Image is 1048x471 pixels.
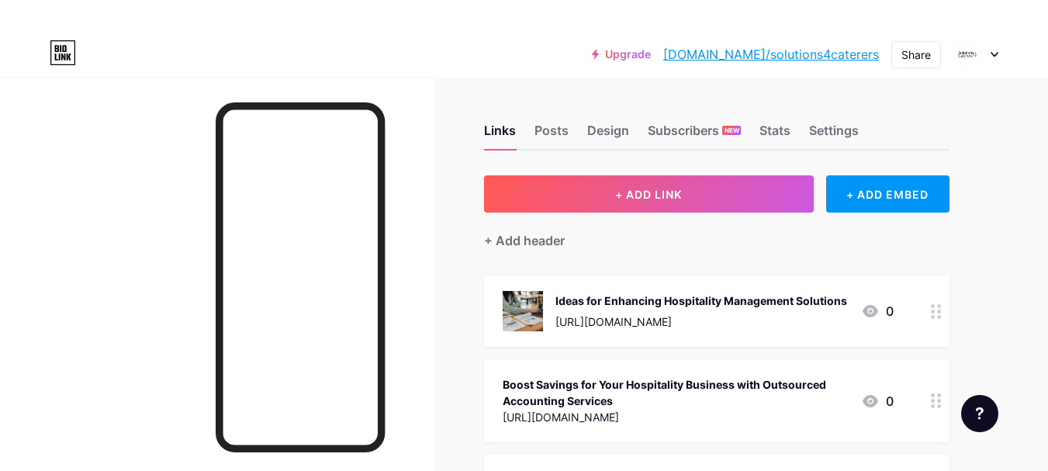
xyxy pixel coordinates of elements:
[534,121,569,149] div: Posts
[484,175,814,213] button: + ADD LINK
[663,45,879,64] a: [DOMAIN_NAME]/solutions4caterers
[861,392,894,410] div: 0
[555,293,847,309] div: Ideas for Enhancing Hospitality Management Solutions
[901,47,931,63] div: Share
[555,313,847,330] div: [URL][DOMAIN_NAME]
[759,121,790,149] div: Stats
[648,121,741,149] div: Subscribers
[826,175,949,213] div: + ADD EMBED
[484,231,565,250] div: + Add header
[503,409,849,425] div: [URL][DOMAIN_NAME]
[615,188,682,201] span: + ADD LINK
[953,40,982,69] img: solutions4caterers
[587,121,629,149] div: Design
[809,121,859,149] div: Settings
[484,121,516,149] div: Links
[725,126,739,135] span: NEW
[503,291,543,331] img: Ideas for Enhancing Hospitality Management Solutions
[503,376,849,409] div: Boost Savings for Your Hospitality Business with Outsourced Accounting Services
[592,48,651,61] a: Upgrade
[861,302,894,320] div: 0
